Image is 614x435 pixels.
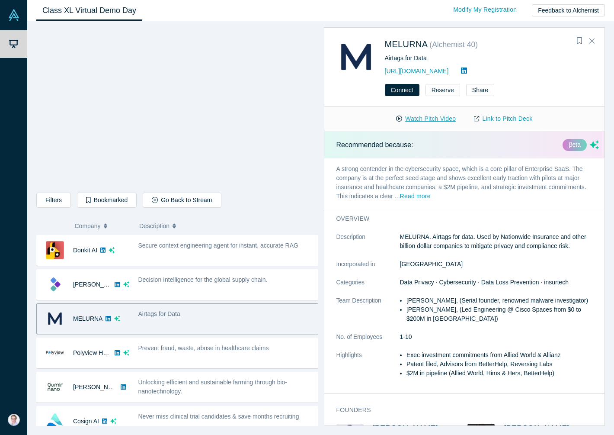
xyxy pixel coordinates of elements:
[73,418,99,425] a: Cosign AI
[336,278,400,296] dt: Categories
[139,217,169,235] span: Description
[324,158,611,208] p: A strong contender in the cybersecurity space, which is a core pillar of Enterprise SaaS. The com...
[46,344,64,362] img: Polyview Health's Logo
[114,316,120,322] svg: dsa ai sparkles
[73,349,116,356] a: Polyview Health
[563,139,587,151] div: βeta
[73,383,123,390] a: [PERSON_NAME]
[385,68,449,74] a: [URL][DOMAIN_NAME]
[336,260,400,278] dt: Incorporated in
[336,351,400,387] dt: Highlights
[123,281,129,287] svg: dsa ai sparkles
[406,305,599,323] li: [PERSON_NAME], (Led Engineering @ Cisco Spaces from $0 to $200M in [GEOGRAPHIC_DATA])
[425,84,460,96] button: Reserve
[73,315,102,322] a: MELURNA
[429,40,478,49] small: ( Alchemist 40 )
[336,37,376,77] img: MELURNA's Logo
[138,242,298,249] span: Secure context engineering agent for instant, accurate RAG
[36,0,142,21] a: Class XL Virtual Demo Day
[406,296,599,305] li: [PERSON_NAME], (Serial founder, renowned malware investigator)
[37,28,317,186] iframe: Donkit
[585,34,598,48] button: Close
[400,260,599,269] dd: [GEOGRAPHIC_DATA]
[406,351,599,360] li: Exec investment commitments from Allied World & Allianz
[336,140,413,150] p: Recommended because:
[387,111,465,126] button: Watch Pitch Video
[46,309,64,328] img: MELURNA's Logo
[336,296,400,332] dt: Team Description
[110,418,116,424] svg: dsa ai sparkles
[465,111,541,126] a: Link to Pitch Deck
[77,193,137,208] button: Bookmarked
[400,192,431,202] button: Read more
[46,275,64,293] img: Kimaru AI's Logo
[8,9,20,21] img: Alchemist Vault Logo
[138,310,180,317] span: Airtags for Data
[138,413,299,420] span: Never miss clinical trial candidates & save months recruiting
[406,360,599,369] li: Patent filed, Advisors from BetterHelp, Reversing Labs
[36,193,71,208] button: Filters
[138,276,268,283] span: Decision Intelligence for the global supply chain.
[400,332,599,342] dd: 1-10
[385,39,428,49] a: MELURNA
[590,140,599,149] svg: dsa ai sparkles
[573,35,585,47] button: Bookmark
[444,2,526,17] a: Modify My Registration
[138,379,288,395] span: Unlocking efficient and sustainable farming through bio-nanotechnology.
[406,369,599,378] li: $2M in pipeline (Allied World, Hims & Hers, BetterHelp)
[75,217,131,235] button: Company
[46,412,64,430] img: Cosign AI's Logo
[504,424,569,432] a: [PERSON_NAME]
[336,232,400,260] dt: Description
[73,281,123,288] a: [PERSON_NAME]
[532,4,605,16] button: Feedback to Alchemist
[466,84,494,96] button: Share
[123,350,129,356] svg: dsa ai sparkles
[138,345,269,351] span: Prevent fraud, waste, abuse in healthcare claims
[46,378,64,396] img: Qumir Nano's Logo
[8,414,20,426] img: Eric Ver Ploeg's Account
[336,406,587,415] h3: Founders
[373,424,438,432] a: [PERSON_NAME]
[75,217,101,235] span: Company
[46,241,64,259] img: Donkit AI's Logo
[73,247,97,254] a: Donkit AI
[143,193,221,208] button: Go Back to Stream
[336,214,587,223] h3: overview
[336,332,400,351] dt: No. of Employees
[400,279,569,286] span: Data Privacy · Cybersecurity · Data Loss Prevention · insurtech
[385,84,419,96] button: Connect
[139,217,312,235] button: Description
[109,247,115,253] svg: dsa ai sparkles
[385,54,593,63] div: Airtags for Data
[400,232,599,251] p: MELURNA. Airtags for data. Used by Nationwide Insurance and other billion dollar companies to mit...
